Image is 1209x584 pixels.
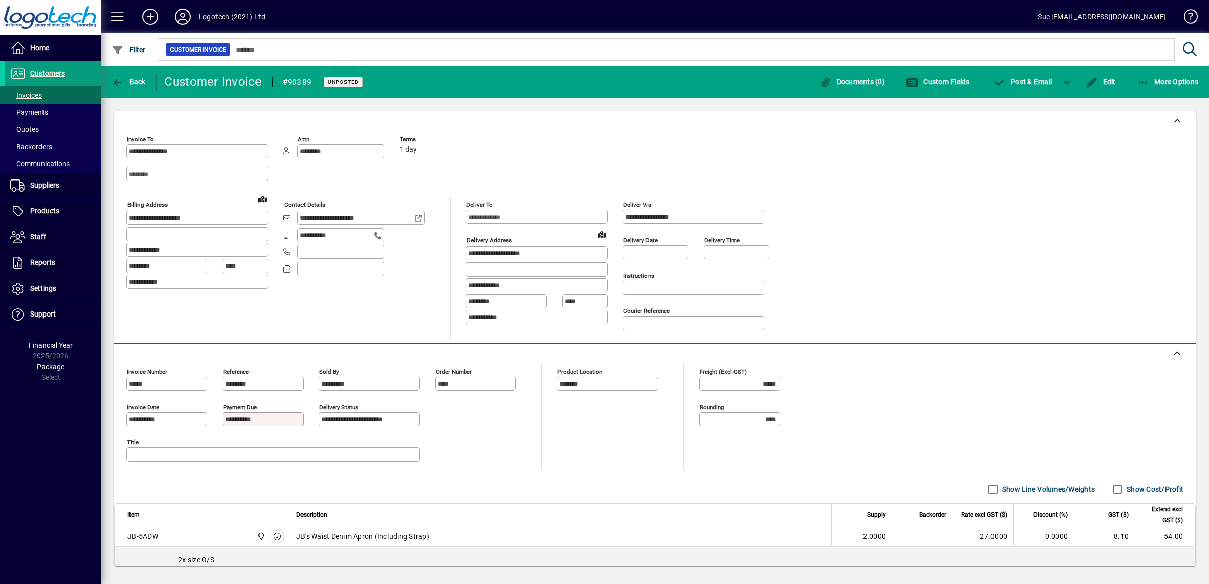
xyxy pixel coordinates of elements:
mat-label: Sold by [319,368,339,375]
span: P [1011,78,1015,86]
mat-label: Reference [223,368,249,375]
span: JB's Waist Denim Apron (Including Strap) [296,531,429,542]
span: Customer Invoice [170,44,226,55]
a: Settings [5,276,101,301]
span: Invoices [10,91,42,99]
a: Home [5,35,101,61]
span: Edit [1086,78,1116,86]
span: Customers [30,69,65,77]
a: Quotes [5,121,101,138]
span: Back [112,78,146,86]
mat-label: Invoice To [127,136,154,143]
mat-label: Delivery status [319,403,358,411]
td: 0.0000 [1013,526,1074,547]
button: Filter [109,40,148,59]
a: Reports [5,250,101,276]
span: Backorders [10,143,52,151]
a: Suppliers [5,173,101,198]
button: Add [134,8,166,26]
a: Knowledge Base [1176,2,1196,35]
span: Supply [867,509,886,520]
span: Financial Year [29,341,73,349]
a: Products [5,199,101,224]
span: Quotes [10,125,39,133]
a: Support [5,302,101,327]
div: Logotech (2021) Ltd [199,9,265,25]
span: Custom Fields [906,78,970,86]
span: GST ($) [1108,509,1129,520]
a: Communications [5,155,101,172]
span: Documents (0) [819,78,885,86]
span: Payments [10,108,48,116]
mat-label: Payment due [223,403,257,411]
button: Custom Fields [903,73,972,91]
span: More Options [1137,78,1199,86]
mat-label: Courier Reference [623,307,670,315]
span: Communications [10,160,70,168]
span: Description [296,509,327,520]
mat-label: Attn [298,136,309,143]
mat-label: Title [127,439,139,446]
td: 8.10 [1074,526,1135,547]
label: Show Line Volumes/Weights [1000,484,1095,495]
span: Support [30,310,56,318]
span: 2.0000 [863,531,886,542]
mat-label: Deliver To [466,201,493,208]
mat-label: Invoice date [127,403,159,411]
span: Unposted [328,79,359,85]
a: Invoices [5,86,101,104]
mat-label: Delivery date [623,237,658,244]
mat-label: Invoice number [127,368,167,375]
span: ost & Email [994,78,1052,86]
mat-label: Freight (excl GST) [700,368,747,375]
div: JB-5ADW [127,531,158,542]
button: Post & Email [988,73,1057,91]
a: View on map [594,226,610,242]
mat-label: Order number [436,368,472,375]
span: Backorder [919,509,946,520]
div: Customer Invoice [164,74,262,90]
span: Terms [400,136,460,143]
span: Extend excl GST ($) [1141,504,1183,526]
a: View on map [254,191,271,207]
div: 27.0000 [959,531,1007,542]
a: Staff [5,224,101,250]
a: Backorders [5,138,101,155]
mat-label: Deliver via [623,201,651,208]
span: Filter [112,46,146,54]
span: Products [30,207,59,215]
button: Documents (0) [816,73,887,91]
td: 54.00 [1135,526,1195,547]
button: Profile [166,8,199,26]
span: Rate excl GST ($) [961,509,1007,520]
span: Staff [30,233,46,241]
span: Reports [30,258,55,266]
button: Back [109,73,148,91]
mat-label: Delivery time [704,237,740,244]
mat-label: Rounding [700,403,724,411]
span: Settings [30,284,56,292]
app-page-header-button: Back [101,73,157,91]
div: Sue [EMAIL_ADDRESS][DOMAIN_NAME] [1038,9,1166,25]
span: 1 day [400,146,417,154]
div: 2x size O/S No Branding [115,547,1195,583]
mat-label: Product location [557,368,602,375]
div: #90389 [283,74,312,91]
span: Discount (%) [1033,509,1068,520]
a: Payments [5,104,101,121]
mat-label: Instructions [623,272,654,279]
span: Suppliers [30,181,59,189]
button: Edit [1083,73,1118,91]
span: Package [37,363,64,371]
span: Home [30,43,49,52]
label: Show Cost/Profit [1125,484,1183,495]
span: Central [254,531,266,542]
span: Item [127,509,140,520]
button: More Options [1135,73,1201,91]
